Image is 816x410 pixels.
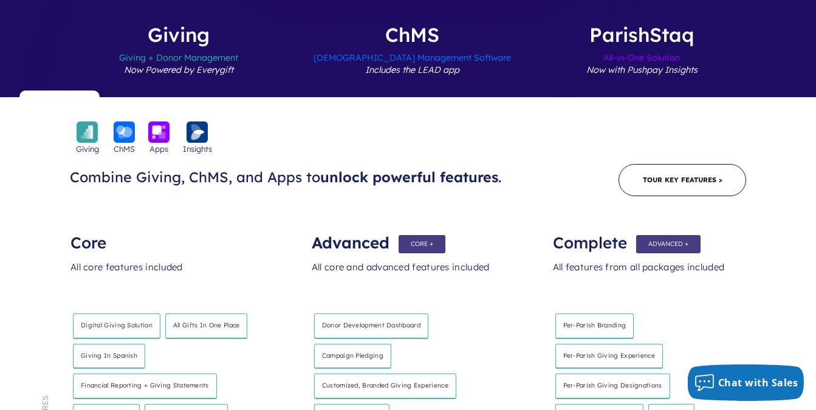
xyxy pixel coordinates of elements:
span: Chat with Sales [718,376,798,389]
button: Chat with Sales [688,364,804,401]
em: Now Powered by Everygift [124,64,233,75]
div: All features from all packages included [553,249,746,304]
span: unlock powerful features [320,168,498,186]
span: Apps [149,143,168,155]
h4: Campaign pledging [314,344,391,369]
span: All-in-One Solution [586,44,698,97]
span: Giving [76,143,99,155]
h4: Per-parish giving experience [555,344,663,369]
h3: Combine Giving, ChMS, and Apps to . [70,168,513,186]
label: ChMS [277,25,547,97]
div: Complete [553,225,746,249]
h4: Per-parish branding [555,313,634,339]
span: ChMS [114,143,135,155]
h4: Donor development dashboard [314,313,428,339]
label: ParishStaq [550,25,734,97]
h4: Customized, branded giving experience [314,374,456,399]
img: icon_insights-bckgrnd-600x600-1.png [187,121,208,143]
img: icon_apps-bckgrnd-600x600-1.png [148,121,170,143]
img: icon_chms-bckgrnd-600x600-1.png [114,121,135,143]
label: Giving [83,25,275,97]
span: Insights [183,143,212,155]
h4: All Gifts in One Place [165,313,248,339]
h4: Financial reporting + giving statements [73,374,217,399]
a: Tour Key Features > [619,164,746,196]
span: Giving + Donor Management [119,44,238,97]
div: All core features included [70,249,263,304]
h4: Digital giving solution [73,313,160,339]
em: Includes the LEAD app [365,64,459,75]
span: [DEMOGRAPHIC_DATA] Management Software [314,44,511,97]
img: icon_giving-bckgrnd-600x600-1.png [77,121,98,143]
h4: Per-parish giving designations [555,374,670,399]
em: Now with Pushpay Insights [586,64,698,75]
div: Advanced [312,225,504,249]
div: All core and advanced features included [312,249,504,304]
h4: Giving in Spanish [73,344,145,369]
div: Core [70,225,263,249]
